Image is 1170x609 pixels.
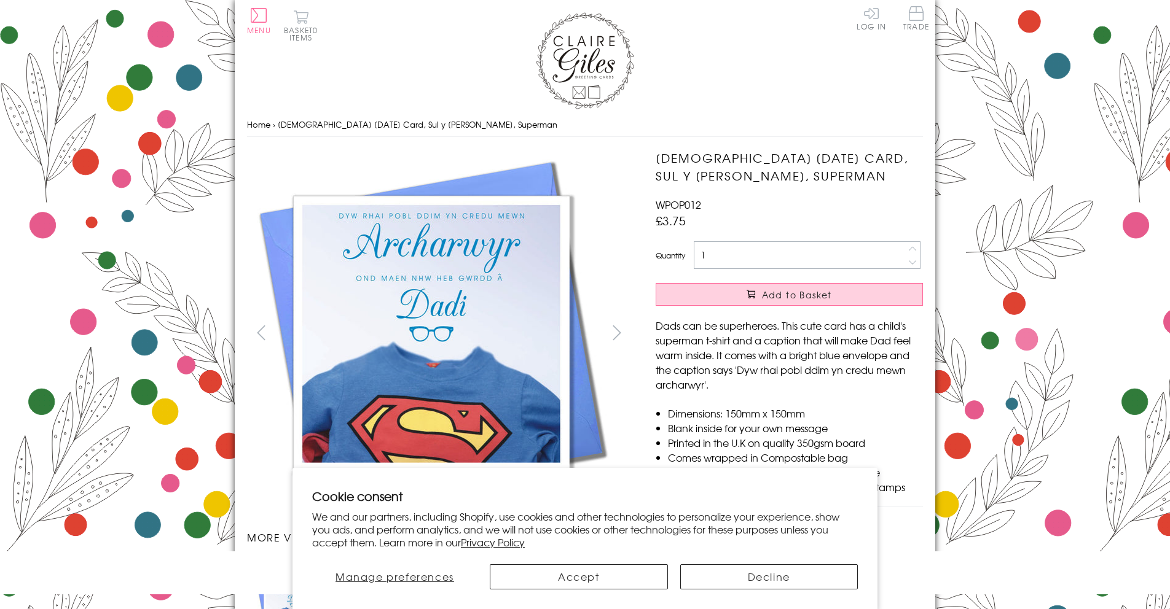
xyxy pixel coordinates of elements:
label: Quantity [656,250,685,261]
h2: Cookie consent [312,487,858,505]
button: Add to Basket [656,283,923,306]
li: Printed in the U.K on quality 350gsm board [668,435,923,450]
button: Accept [490,564,668,589]
span: Add to Basket [762,289,832,301]
span: Manage preferences [336,569,454,584]
button: Basket0 items [284,10,318,41]
span: Trade [903,6,929,30]
li: Comes wrapped in Compostable bag [668,450,923,465]
li: With matching sustainable sourced envelope [668,465,923,479]
img: Welsh Father's Day Card, Sul y Tadau Hapus, Superman [247,149,616,518]
button: Menu [247,8,271,34]
nav: breadcrumbs [247,112,923,138]
li: Dimensions: 150mm x 150mm [668,406,923,421]
h1: [DEMOGRAPHIC_DATA] [DATE] Card, Sul y [PERSON_NAME], Superman [656,149,923,185]
p: We and our partners, including Shopify, use cookies and other technologies to personalize your ex... [312,510,858,548]
span: WPOP012 [656,197,701,212]
a: Privacy Policy [461,535,525,549]
p: Dads can be superheroes. This cute card has a child's superman t-shirt and a caption that will ma... [656,318,923,392]
h3: More views [247,530,631,545]
span: 0 items [289,25,318,43]
a: Log In [857,6,886,30]
li: Blank inside for your own message [668,421,923,435]
span: › [273,118,275,130]
button: prev [247,319,275,346]
a: Trade [903,6,929,33]
img: Claire Giles Greetings Cards [536,12,634,109]
button: Decline [680,564,858,589]
span: Menu [247,25,271,36]
span: £3.75 [656,212,686,229]
button: next [603,319,631,346]
a: Home [247,118,270,130]
span: [DEMOGRAPHIC_DATA] [DATE] Card, Sul y [PERSON_NAME], Superman [278,118,557,130]
button: Manage preferences [312,564,477,589]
